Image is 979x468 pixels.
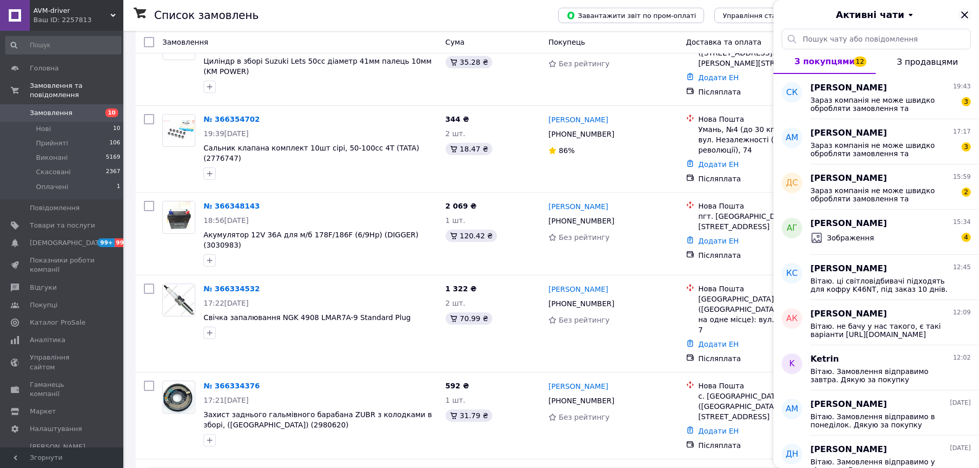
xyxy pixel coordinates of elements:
[548,381,608,391] a: [PERSON_NAME]
[953,218,971,227] span: 15:34
[446,216,466,224] span: 1 шт.
[548,130,614,138] span: [PHONE_NUMBER]
[33,15,123,25] div: Ваш ID: 2257813
[548,115,608,125] a: [PERSON_NAME]
[446,115,469,123] span: 344 ₴
[698,440,843,451] div: Післяплата
[559,316,609,324] span: Без рейтингу
[548,284,608,294] a: [PERSON_NAME]
[810,96,956,113] span: Зараз компанія не може швидко обробляти замовлення та повідомлення, оскільки за її графіком робот...
[773,74,979,119] button: СК[PERSON_NAME]19:43Зараз компанія не може швидко обробляти замовлення та повідомлення, оскільки ...
[30,318,85,327] span: Каталог ProSale
[810,444,887,456] span: [PERSON_NAME]
[36,153,68,162] span: Виконані
[162,284,195,316] a: Фото товару
[105,108,118,117] span: 10
[204,231,418,249] a: Акумулятор 12V 36A для м/б 178F/186F (6/9Hp) (DIGGER) (3030983)
[802,8,950,22] button: Активні чати
[446,396,466,404] span: 1 шт.
[204,144,419,162] span: Сальник клапана комплект 10шт сірі, 50-100сс 4Т (TATA) (2776747)
[204,115,260,123] a: № 366354702
[446,143,492,155] div: 18.47 ₴
[698,211,843,232] div: пгт. [GEOGRAPHIC_DATA], №1: ул. [STREET_ADDRESS]
[446,409,492,422] div: 31.79 ₴
[786,403,799,415] span: АМ
[773,210,979,255] button: АГ[PERSON_NAME]15:34Зображення4
[810,218,887,230] span: [PERSON_NAME]
[773,345,979,390] button: KKetrin12:02Вітаю. Замовлення відправимо завтра. Дякую за покупку
[810,186,956,203] span: Зараз компанія не може швидко обробляти замовлення та повідомлення, оскільки за її графіком робот...
[698,284,843,294] div: Нова Пошта
[204,382,260,390] a: № 366334376
[30,301,58,310] span: Покупці
[446,230,497,242] div: 120.42 ₴
[162,38,208,46] span: Замовлення
[953,173,971,181] span: 15:59
[117,182,120,192] span: 1
[30,424,82,434] span: Налаштування
[559,146,575,155] span: 86%
[698,381,843,391] div: Нова Пошта
[446,202,477,210] span: 2 069 ₴
[204,410,432,429] span: Захист заднього гальмівного барабана ZUBR з колодками в зборі, ([GEOGRAPHIC_DATA]) (2980620)
[30,407,56,416] span: Маркет
[686,38,762,46] span: Доставка та оплата
[698,160,739,169] a: Додати ЕН
[36,139,68,148] span: Прийняті
[950,399,971,407] span: [DATE]
[204,216,249,224] span: 18:56[DATE]
[446,299,466,307] span: 2 шт.
[446,312,492,325] div: 70.99 ₴
[953,353,971,362] span: 12:02
[810,141,956,158] span: Зараз компанія не може швидко обробляти замовлення та повідомлення, оскільки за її графіком робот...
[33,6,110,15] span: AVM-driver
[559,233,609,241] span: Без рейтингу
[30,203,80,213] span: Повідомлення
[786,177,798,189] span: ДС
[30,108,72,118] span: Замовлення
[162,114,195,147] a: Фото товару
[204,129,249,138] span: 19:39[DATE]
[953,263,971,272] span: 12:45
[962,188,971,197] span: 2
[698,340,739,348] a: Додати ЕН
[36,124,51,134] span: Нові
[698,114,843,124] div: Нова Пошта
[810,173,887,184] span: [PERSON_NAME]
[167,201,191,233] img: Фото товару
[786,448,799,460] span: ДН
[548,201,608,212] a: [PERSON_NAME]
[698,250,843,260] div: Післяплата
[566,11,696,20] span: Завантажити звіт по пром-оплаті
[163,284,195,316] img: Фото товару
[446,38,465,46] span: Cума
[98,238,115,247] span: 99+
[836,8,904,22] span: Активні чати
[953,82,971,91] span: 19:43
[446,382,469,390] span: 592 ₴
[953,127,971,136] span: 17:17
[106,167,120,177] span: 2367
[30,238,106,248] span: [DEMOGRAPHIC_DATA]
[30,81,123,100] span: Замовлення та повідомлення
[698,294,843,335] div: [GEOGRAPHIC_DATA] ([GEOGRAPHIC_DATA].), №20 (до 30 кг на одне місце): вул. Медової Печери, 7
[698,391,843,422] div: с. [GEOGRAPHIC_DATA] ([GEOGRAPHIC_DATA].), №1: вул. [STREET_ADDRESS]
[897,57,958,67] span: З продавцями
[789,358,795,370] span: K
[162,201,195,234] a: Фото товару
[773,390,979,436] button: АМ[PERSON_NAME][DATE]Вітаю. Замовлення відправимо в понеділок. Дякую за покупку
[36,167,71,177] span: Скасовані
[962,142,971,152] span: 3
[773,119,979,164] button: АМ[PERSON_NAME]17:17Зараз компанія не може швидко обробляти замовлення та повідомлення, оскільки ...
[204,57,432,76] a: Циліндр в зборі Suzuki Lets 50cc діаметр 41мм палець 10мм (KM POWER)
[113,124,120,134] span: 10
[810,399,887,410] span: [PERSON_NAME]
[30,335,65,345] span: Аналітика
[786,268,798,279] span: КС
[787,222,798,234] span: АГ
[548,217,614,225] span: [PHONE_NUMBER]
[204,313,411,322] a: Свічка запалювання NGK 4908 LMAR7A-9 Standard Plug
